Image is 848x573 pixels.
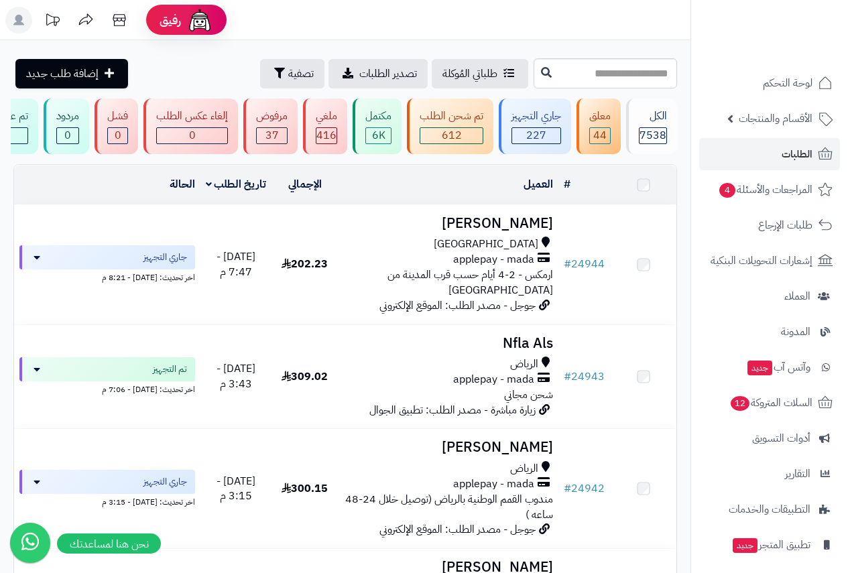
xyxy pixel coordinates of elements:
span: رفيق [160,12,181,28]
span: إشعارات التحويلات البنكية [711,251,812,270]
span: applepay - mada [453,476,534,492]
a: #24944 [564,256,605,272]
div: 227 [512,128,560,143]
span: applepay - mada [453,372,534,387]
span: 416 [316,127,337,143]
div: الكل [639,109,667,124]
a: العميل [524,176,553,192]
div: فشل [107,109,128,124]
span: # [564,481,571,497]
a: أدوات التسويق [699,422,840,454]
span: زيارة مباشرة - مصدر الطلب: تطبيق الجوال [369,402,536,418]
span: الرياض [510,357,538,372]
div: مردود [56,109,79,124]
span: [DATE] - 7:47 م [217,249,255,280]
a: المدونة [699,316,840,348]
span: تطبيق المتجر [731,535,810,554]
div: مرفوض [256,109,288,124]
span: 44 [593,127,607,143]
a: التطبيقات والخدمات [699,493,840,525]
h3: [PERSON_NAME] [343,216,553,231]
a: تصدير الطلبات [328,59,428,88]
span: وآتس آب [746,358,810,377]
span: جاري التجهيز [143,475,187,489]
a: تطبيق المتجرجديد [699,529,840,561]
a: السلات المتروكة12 [699,387,840,419]
a: مردود 0 [41,99,92,154]
a: العملاء [699,280,840,312]
span: إضافة طلب جديد [26,66,99,82]
span: 0 [115,127,121,143]
span: تم التجهيز [153,363,187,376]
div: تم شحن الطلب [420,109,483,124]
span: الطلبات [782,145,812,164]
a: إضافة طلب جديد [15,59,128,88]
span: المراجعات والأسئلة [718,180,812,199]
span: أدوات التسويق [752,429,810,448]
div: اخر تحديث: [DATE] - 7:06 م [19,381,195,395]
span: الأقسام والمنتجات [739,109,812,128]
span: التقارير [785,464,810,483]
span: 37 [265,127,279,143]
span: تصدير الطلبات [359,66,417,82]
a: مرفوض 37 [241,99,300,154]
h3: [PERSON_NAME] [343,440,553,455]
span: جديد [733,538,758,553]
div: اخر تحديث: [DATE] - 8:21 م [19,269,195,283]
span: # [564,256,571,272]
img: logo-2.png [757,29,835,58]
span: طلبات الإرجاع [758,216,812,235]
a: طلباتي المُوكلة [432,59,528,88]
span: جديد [747,361,772,375]
a: مكتمل 6K [350,99,404,154]
span: طلباتي المُوكلة [442,66,497,82]
div: ملغي [316,109,337,124]
a: ملغي 416 [300,99,350,154]
span: السلات المتروكة [729,393,812,412]
a: فشل 0 [92,99,141,154]
a: تم شحن الطلب 612 [404,99,496,154]
a: لوحة التحكم [699,67,840,99]
span: العملاء [784,287,810,306]
span: 0 [189,127,196,143]
div: 37 [257,128,287,143]
span: ارمكس - 2-4 أيام حسب قرب المدينة من [GEOGRAPHIC_DATA] [387,267,553,298]
span: 6K [372,127,385,143]
span: 4 [719,183,736,198]
a: جاري التجهيز 227 [496,99,574,154]
span: 309.02 [282,369,328,385]
span: 202.23 [282,256,328,272]
img: ai-face.png [186,7,213,34]
span: 612 [442,127,462,143]
a: الإجمالي [288,176,322,192]
a: معلق 44 [574,99,623,154]
div: إلغاء عكس الطلب [156,109,228,124]
span: جوجل - مصدر الطلب: الموقع الإلكتروني [379,298,536,314]
div: 612 [420,128,483,143]
a: تحديثات المنصة [36,7,69,37]
div: معلق [589,109,611,124]
a: #24943 [564,369,605,385]
div: 416 [316,128,337,143]
a: المراجعات والأسئلة4 [699,174,840,206]
button: تصفية [260,59,324,88]
span: # [564,369,571,385]
div: اخر تحديث: [DATE] - 3:15 م [19,494,195,508]
span: 300.15 [282,481,328,497]
span: جاري التجهيز [143,251,187,264]
a: وآتس آبجديد [699,351,840,383]
a: الحالة [170,176,195,192]
span: [DATE] - 3:43 م [217,361,255,392]
div: 0 [108,128,127,143]
a: إشعارات التحويلات البنكية [699,245,840,277]
div: 0 [57,128,78,143]
a: #24942 [564,481,605,497]
a: طلبات الإرجاع [699,209,840,241]
span: المدونة [781,322,810,341]
div: 44 [590,128,610,143]
a: # [564,176,570,192]
a: إلغاء عكس الطلب 0 [141,99,241,154]
span: جوجل - مصدر الطلب: الموقع الإلكتروني [379,521,536,537]
span: تصفية [288,66,314,82]
span: [GEOGRAPHIC_DATA] [434,237,538,252]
